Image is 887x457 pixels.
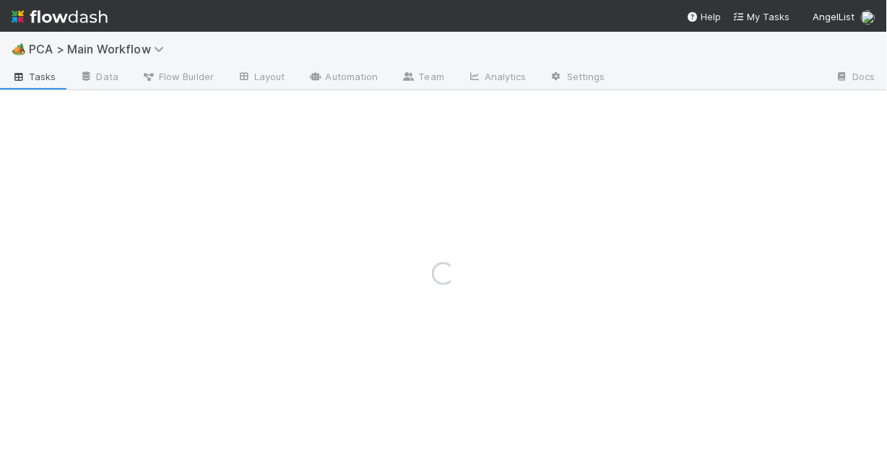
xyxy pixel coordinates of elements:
span: Tasks [12,69,56,84]
div: Help [687,9,722,24]
span: PCA > Main Workflow [29,42,171,56]
span: 🏕️ [12,43,26,55]
img: avatar_1c530150-f9f0-4fb8-9f5d-006d570d4582.png [861,10,875,25]
a: Team [390,66,456,90]
a: Analytics [456,66,538,90]
a: Settings [538,66,617,90]
a: Automation [297,66,390,90]
a: Layout [225,66,297,90]
span: My Tasks [733,11,790,22]
a: Flow Builder [130,66,225,90]
a: Docs [824,66,887,90]
a: My Tasks [733,9,790,24]
img: logo-inverted-e16ddd16eac7371096b0.svg [12,4,108,29]
span: AngelList [813,11,855,22]
a: Data [68,66,130,90]
span: Flow Builder [142,69,214,84]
